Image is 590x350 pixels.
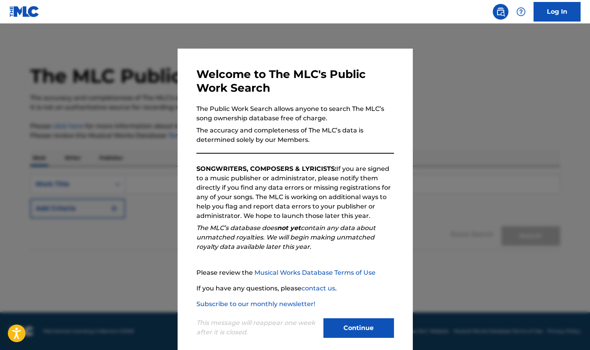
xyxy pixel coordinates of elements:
p: This message will reappear one week after it is closed. [196,318,319,337]
strong: not yet [277,224,301,232]
p: The accuracy and completeness of The MLC’s data is determined solely by our Members. [196,126,394,145]
a: Subscribe to our monthly newsletter! [196,300,315,308]
em: The MLC’s database does contain any data about unmatched royalties. We will begin making unmatche... [196,224,376,250]
a: Musical Works Database Terms of Use [254,269,376,276]
a: Log In [534,2,581,22]
div: Help [513,4,529,20]
a: Public Search [493,4,508,20]
p: The Public Work Search allows anyone to search The MLC’s song ownership database free of charge. [196,104,394,123]
p: Please review the [196,268,394,277]
strong: SONGWRITERS, COMPOSERS & LYRICISTS: [196,165,336,172]
img: MLC Logo [9,6,40,17]
a: contact us [301,285,335,292]
img: search [496,7,505,16]
p: If you have any questions, please . [196,284,394,293]
img: help [516,7,526,16]
button: Continue [323,318,394,338]
p: If you are signed to a music publisher or administrator, please notify them directly if you find ... [196,164,394,221]
h3: Welcome to The MLC's Public Work Search [196,67,394,95]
